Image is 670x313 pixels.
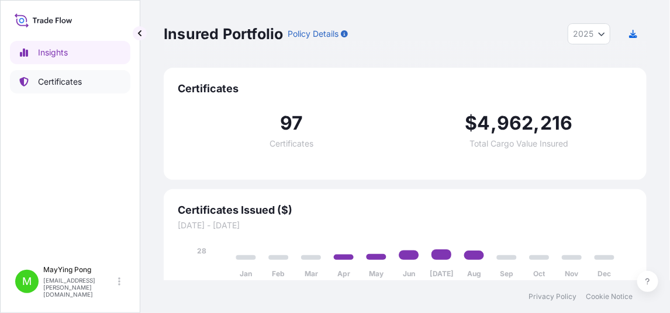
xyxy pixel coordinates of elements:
tspan: May [369,270,384,279]
tspan: Nov [565,270,579,279]
p: Policy Details [288,28,339,40]
span: , [534,114,540,133]
a: Certificates [10,70,130,93]
a: Privacy Policy [529,292,576,301]
span: Certificates [178,82,633,96]
a: Insights [10,41,130,64]
span: 216 [540,114,573,133]
a: Cookie Notice [586,292,633,301]
p: [EMAIL_ADDRESS][PERSON_NAME][DOMAIN_NAME] [43,277,116,298]
tspan: Jan [240,270,252,279]
tspan: Jun [403,270,415,279]
span: $ [465,114,477,133]
span: 2025 [573,28,593,40]
p: Certificates [38,76,82,88]
span: Certificates Issued ($) [178,203,633,217]
span: Total Cargo Value Insured [469,140,568,148]
tspan: Sep [500,270,513,279]
tspan: Feb [272,270,285,279]
p: Insured Portfolio [164,25,283,43]
span: 97 [280,114,303,133]
span: Certificates [270,140,313,148]
tspan: 28 [197,246,206,255]
span: [DATE] - [DATE] [178,220,633,231]
tspan: Oct [534,270,546,279]
span: 4 [478,114,491,133]
tspan: Aug [467,270,481,279]
tspan: Dec [598,270,612,279]
span: , [491,114,497,133]
tspan: [DATE] [430,270,454,279]
tspan: Mar [305,270,318,279]
span: 962 [497,114,534,133]
tspan: Apr [337,270,350,279]
button: Year Selector [568,23,610,44]
p: Insights [38,47,68,58]
p: MayYing Pong [43,265,116,274]
span: M [22,276,32,287]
